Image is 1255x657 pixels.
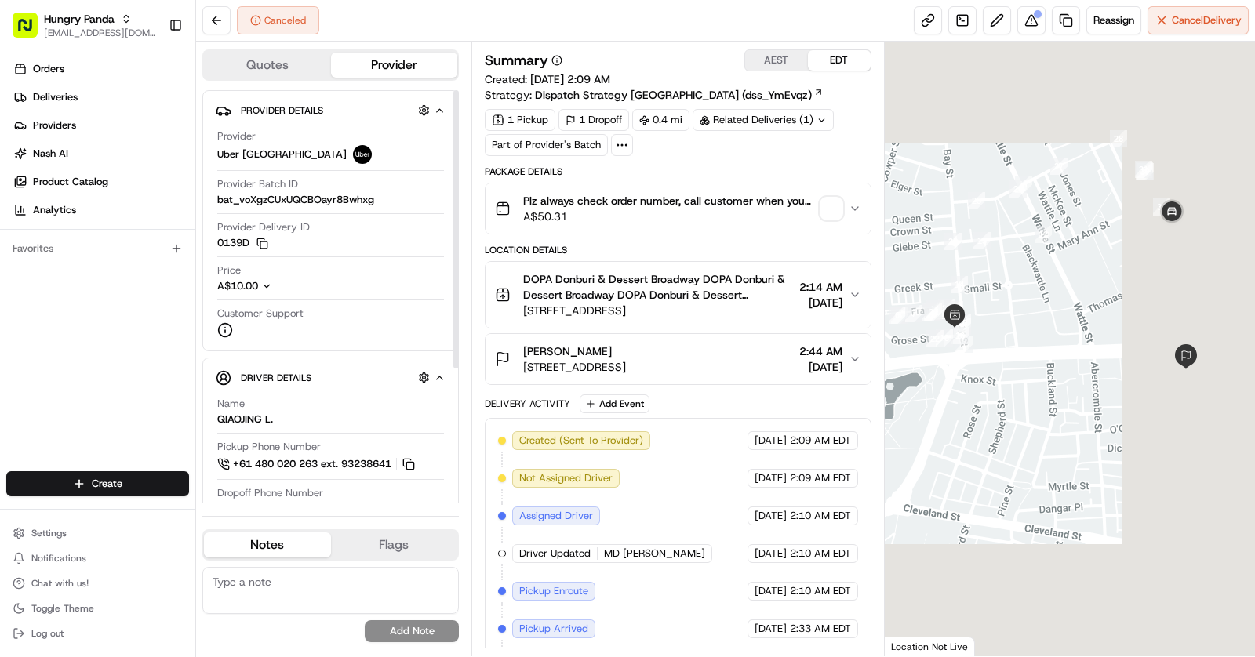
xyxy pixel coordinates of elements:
span: Cancel Delivery [1172,13,1242,27]
span: Product Catalog [33,175,108,189]
span: Provider Details [241,104,323,117]
div: 26 [1009,180,1027,198]
span: Orders [33,62,64,76]
span: Not Assigned Driver [519,471,613,485]
button: CancelDelivery [1148,6,1249,34]
button: DOPA Donburi & Dessert Broadway DOPA Donburi & Dessert Broadway DOPA Donburi & Dessert Broadway[S... [486,262,871,328]
button: Notes [204,532,331,557]
img: uber-new-logo.jpeg [353,145,372,164]
span: Reassign [1093,13,1134,27]
span: Provider Batch ID [217,177,298,191]
div: Package Details [485,165,871,178]
button: [PERSON_NAME][STREET_ADDRESS]2:44 AM[DATE] [486,334,871,384]
button: Toggle Theme [6,597,189,619]
button: Hungry Panda[EMAIL_ADDRESS][DOMAIN_NAME] [6,6,162,44]
span: Knowledge Base [31,48,120,64]
span: [DATE] [799,359,842,375]
div: 24 [944,233,962,250]
div: 22 [926,330,944,347]
button: 0139D [217,236,268,250]
span: Analytics [33,203,76,217]
span: Notifications [31,552,86,564]
span: [DATE] [755,622,787,636]
div: 1 Dropoff [558,109,629,131]
button: Flags [331,532,458,557]
a: Powered byPylon [111,85,190,98]
span: [DATE] [755,509,787,523]
div: 19 [926,300,944,318]
span: DOPA Donburi & Dessert Broadway DOPA Donburi & Dessert Broadway DOPA Donburi & Dessert Broadway [523,271,793,303]
span: 2:10 AM EDT [790,584,851,598]
span: Driver Updated [519,546,591,561]
span: +61 480 020 263 ext. 93238641 [233,457,391,471]
div: Location Not Live [885,637,975,656]
span: Dropoff Phone Number [217,486,323,500]
span: Dispatch Strategy [GEOGRAPHIC_DATA] (dss_YmEvqz) [535,87,812,103]
a: Nash AI [6,141,195,166]
button: Settings [6,522,189,544]
span: Driver Details [241,372,311,384]
button: Quotes [204,53,331,78]
div: 💻 [133,49,145,62]
div: 27 [1050,158,1068,175]
button: AEST [745,50,808,71]
h3: Summary [485,53,548,67]
a: Product Catalog [6,169,195,194]
span: Customer Support [217,307,304,321]
div: 12 [1035,226,1052,243]
a: Providers [6,113,195,138]
button: Provider [331,53,458,78]
div: 25 [968,192,985,209]
span: Log out [31,627,64,640]
span: Provider Delivery ID [217,220,310,234]
span: bat_voXgzCUxUQCBOayr8Bwhxg [217,193,374,207]
span: A$10.00 [217,279,258,292]
span: Create [92,477,122,491]
span: 2:10 AM EDT [790,546,851,561]
div: Location Details [485,244,871,256]
span: Assigned Driver [519,509,593,523]
span: Pickup Phone Number [217,440,321,454]
a: Deliveries [6,85,195,110]
span: 2:10 AM EDT [790,509,851,523]
div: 16 [951,327,969,344]
span: [DATE] [755,584,787,598]
button: Create [6,471,189,496]
div: 18 [936,329,953,347]
span: Created: [485,71,610,87]
div: 31 [1135,161,1152,178]
div: 9 [922,303,940,321]
div: Favorites [6,236,189,261]
span: Pickup Enroute [519,584,588,598]
a: 📗Knowledge Base [9,42,126,70]
button: Add Event [580,394,649,413]
a: Orders [6,56,195,82]
div: 7 [905,305,922,322]
span: [PERSON_NAME] [523,343,612,359]
div: 30 [1137,163,1154,180]
span: [DATE] [799,295,842,310]
span: [EMAIL_ADDRESS][DOMAIN_NAME] [44,27,156,39]
span: MD [PERSON_NAME] [604,546,705,561]
div: 1 [955,336,973,353]
button: A$10.00 [217,279,355,293]
span: [DATE] [755,471,787,485]
span: [DATE] 2:09 AM [530,72,610,86]
div: Delivery Activity [485,397,570,410]
span: API Documentation [148,48,252,64]
div: 14 [951,276,968,293]
a: +61 480 020 263 ext. 93238641 [217,456,417,473]
span: Chat with us! [31,577,89,590]
span: Name [217,397,245,411]
button: Chat with us! [6,572,189,594]
div: 15 [954,314,971,332]
span: Providers [33,118,76,132]
span: [STREET_ADDRESS] [523,303,793,318]
a: 💻API Documentation [126,42,258,70]
button: Canceled [237,6,319,34]
button: Provider Details [216,97,446,123]
span: Toggle Theme [31,602,94,615]
span: Created (Sent To Provider) [519,434,643,448]
span: [DATE] [755,434,787,448]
